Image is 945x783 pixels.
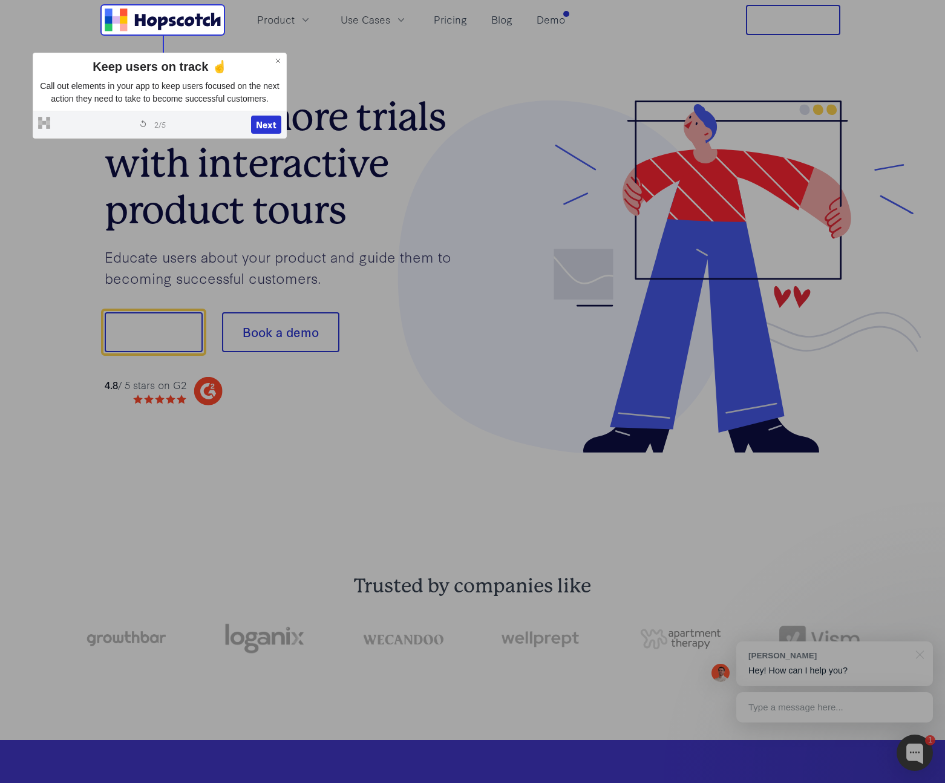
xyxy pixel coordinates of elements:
[779,626,860,652] img: vism logo
[105,246,472,288] p: Educate users about your product and guide them to becoming successful customers.
[363,633,443,644] img: wecandoo-logo
[925,735,935,745] div: 1
[154,119,166,129] span: 2 / 5
[486,10,517,30] a: Blog
[105,378,186,393] div: / 5 stars on G2
[38,58,281,75] div: Keep users on track ☝️
[27,574,918,598] h2: Trusted by companies like
[105,8,221,31] a: Home
[224,618,304,660] img: loganix-logo
[748,650,909,661] div: [PERSON_NAME]
[105,94,472,233] h1: Convert more trials with interactive product tours
[251,116,281,134] button: Next
[736,692,933,722] div: Type a message here...
[105,312,203,352] button: Show me!
[748,664,921,677] p: Hey! How can I help you?
[640,629,721,649] img: png-apartment-therapy-house-studio-apartment-home
[333,10,414,30] button: Use Cases
[85,631,166,646] img: growthbar-logo
[532,10,570,30] a: Demo
[222,312,339,352] button: Book a demo
[341,12,390,27] span: Use Cases
[711,664,730,682] img: Mark Spera
[746,5,840,35] button: Free Trial
[257,12,295,27] span: Product
[38,80,281,106] p: Call out elements in your app to keep users focused on the next action they need to take to becom...
[105,378,118,391] strong: 4.8
[429,10,472,30] a: Pricing
[250,10,319,30] button: Product
[502,627,582,650] img: wellprept logo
